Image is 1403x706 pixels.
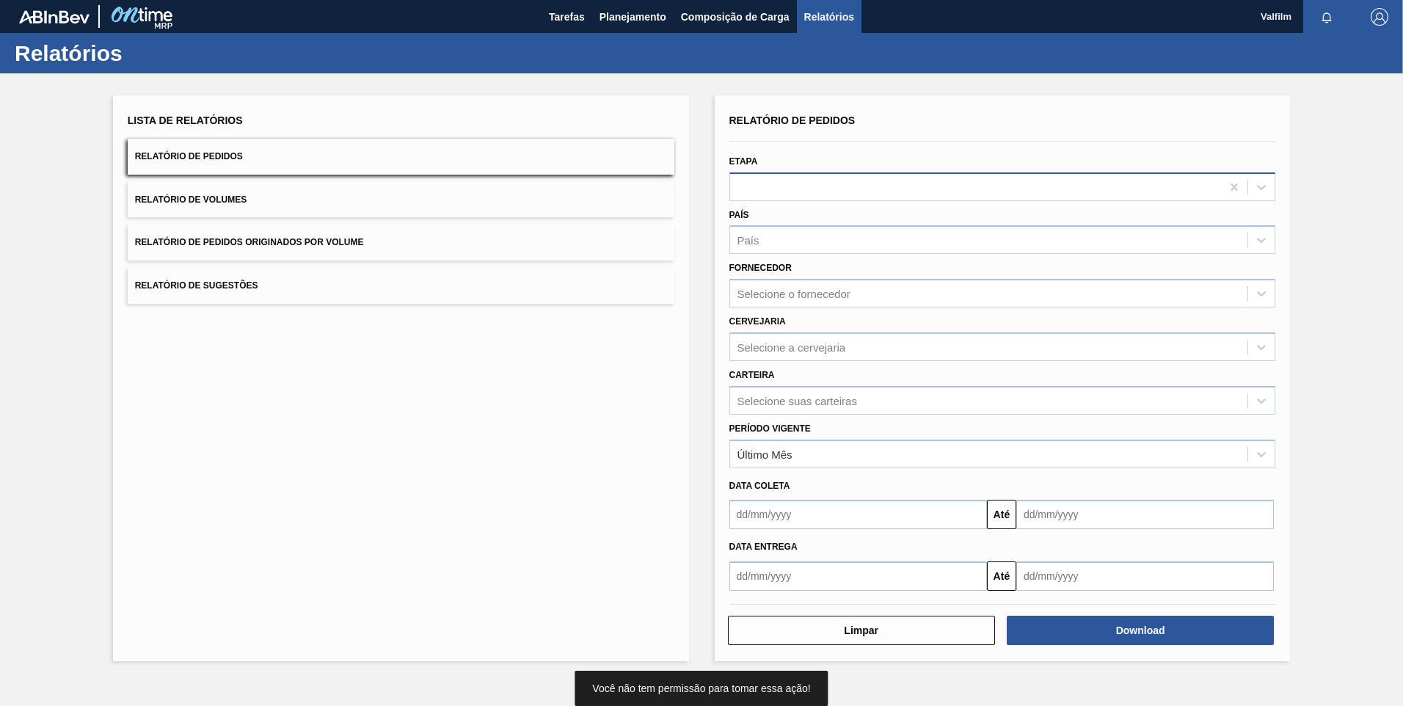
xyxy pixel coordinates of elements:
button: Até [987,561,1016,591]
button: Relatório de Pedidos Originados por Volume [128,225,674,261]
input: dd/mm/yyyy [729,500,987,529]
label: País [729,210,749,220]
button: Relatório de Pedidos [128,139,674,175]
button: Download [1007,616,1274,645]
label: Período Vigente [729,423,811,434]
img: TNhmsLtSVTkK8tSr43FrP2fwEKptu5GPRR3wAAAABJRU5ErkJggg== [19,10,90,23]
span: Data entrega [729,542,798,552]
button: Até [987,500,1016,529]
h1: Relatórios [15,45,275,62]
span: Planejamento [600,8,666,26]
div: Último Mês [737,448,792,460]
input: dd/mm/yyyy [1016,561,1274,591]
button: Limpar [728,616,995,645]
span: Relatório de Pedidos Originados por Volume [135,237,364,247]
label: Fornecedor [729,263,792,273]
span: Data coleta [729,481,790,491]
label: Etapa [729,156,758,167]
label: Carteira [729,370,775,380]
button: Relatório de Sugestões [128,268,674,304]
span: Relatório de Sugestões [135,280,258,291]
span: Relatório de Pedidos [135,151,243,161]
span: Relatório de Volumes [135,194,247,205]
div: Selecione suas carteiras [737,394,857,407]
input: dd/mm/yyyy [729,561,987,591]
input: dd/mm/yyyy [1016,500,1274,529]
span: Relatórios [804,8,854,26]
span: Tarefas [549,8,585,26]
img: Logout [1371,8,1388,26]
div: Selecione a cervejaria [737,341,846,353]
label: Cervejaria [729,316,786,327]
div: País [737,234,759,247]
span: Relatório de Pedidos [729,114,856,126]
span: Lista de Relatórios [128,114,243,126]
span: Composição de Carga [681,8,790,26]
div: Selecione o fornecedor [737,288,850,300]
span: Você não tem permissão para tomar essa ação! [592,683,810,694]
button: Notificações [1303,7,1350,27]
button: Relatório de Volumes [128,182,674,218]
